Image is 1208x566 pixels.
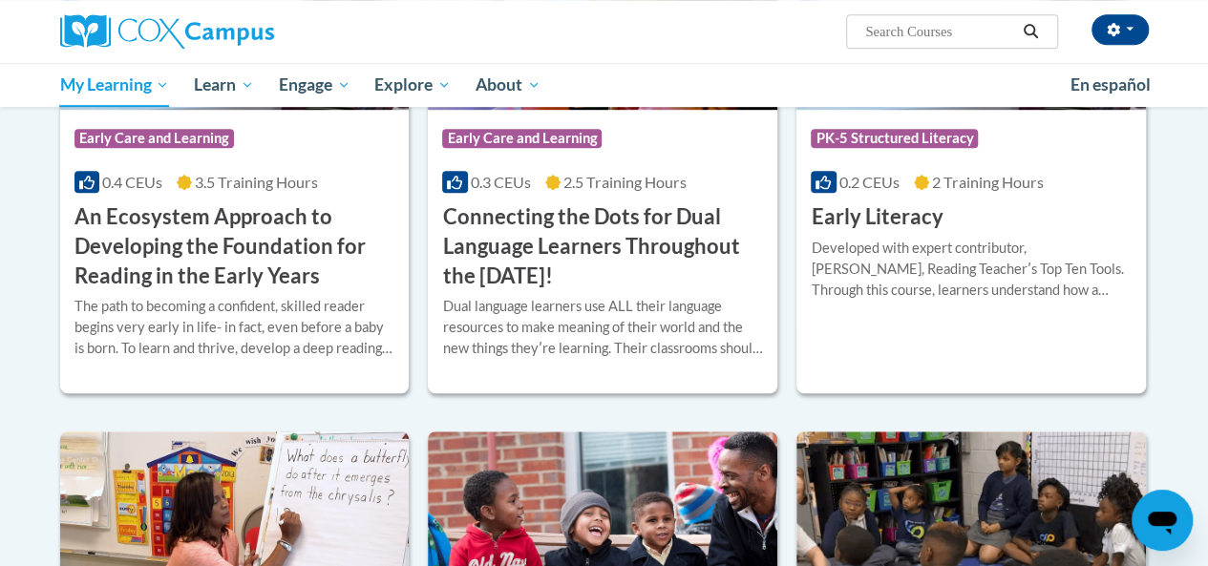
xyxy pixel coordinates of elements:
[811,129,978,148] span: PK-5 Structured Literacy
[74,296,395,359] div: The path to becoming a confident, skilled reader begins very early in life- in fact, even before ...
[1016,20,1045,43] button: Search
[442,296,763,359] div: Dual language learners use ALL their language resources to make meaning of their world and the ne...
[811,238,1132,301] div: Developed with expert contributor, [PERSON_NAME], Reading Teacherʹs Top Ten Tools. Through this c...
[463,63,553,107] a: About
[59,73,169,96] span: My Learning
[563,173,687,191] span: 2.5 Training Hours
[932,173,1044,191] span: 2 Training Hours
[194,73,254,96] span: Learn
[362,63,463,107] a: Explore
[181,63,266,107] a: Learn
[1058,65,1163,105] a: En español
[102,173,162,191] span: 0.4 CEUs
[279,73,350,96] span: Engage
[60,14,404,49] a: Cox Campus
[863,20,1016,43] input: Search Courses
[60,14,274,49] img: Cox Campus
[374,73,451,96] span: Explore
[811,202,943,232] h3: Early Literacy
[1070,74,1151,94] span: En español
[74,129,234,148] span: Early Care and Learning
[839,173,900,191] span: 0.2 CEUs
[476,73,540,96] span: About
[48,63,182,107] a: My Learning
[1132,490,1193,551] iframe: Button to launch messaging window
[195,173,318,191] span: 3.5 Training Hours
[74,202,395,290] h3: An Ecosystem Approach to Developing the Foundation for Reading in the Early Years
[471,173,531,191] span: 0.3 CEUs
[46,63,1163,107] div: Main menu
[442,202,763,290] h3: Connecting the Dots for Dual Language Learners Throughout the [DATE]!
[1091,14,1149,45] button: Account Settings
[442,129,602,148] span: Early Care and Learning
[266,63,363,107] a: Engage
